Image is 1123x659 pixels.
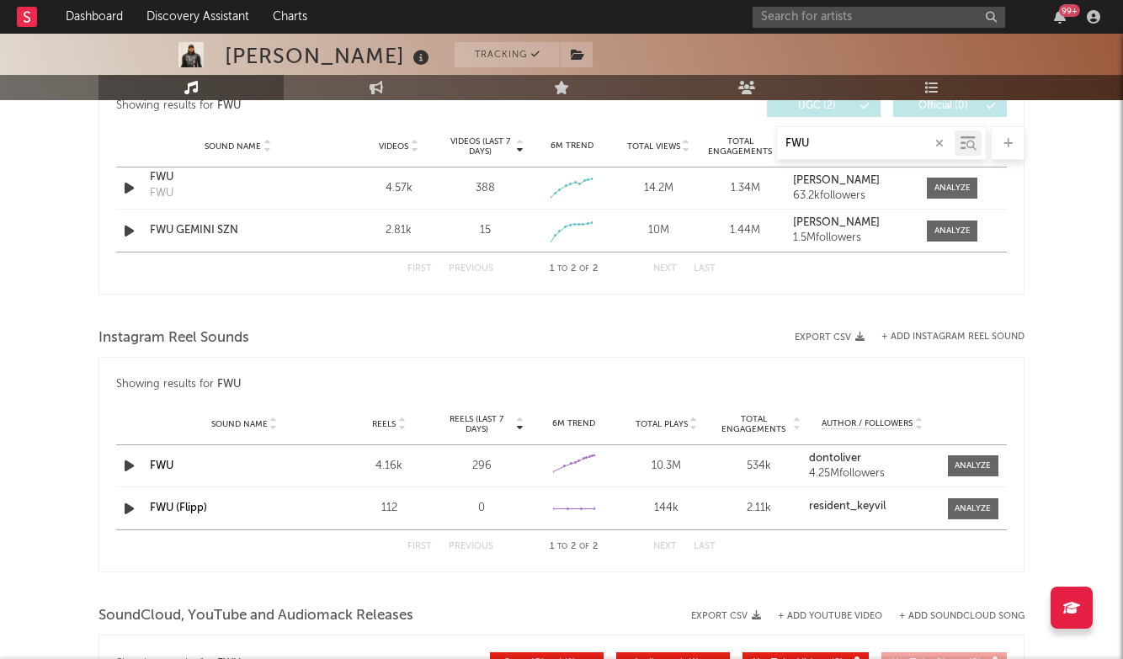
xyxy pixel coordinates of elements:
button: + Add SoundCloud Song [882,612,1025,621]
div: 6M Trend [532,417,616,430]
a: dontoliver [809,453,935,465]
span: Instagram Reel Sounds [98,328,249,348]
div: 1.34M [706,180,785,197]
div: 534k [717,458,801,475]
button: Last [694,264,716,274]
a: resident_keyvil [809,501,935,513]
span: UGC ( 2 ) [778,101,855,111]
button: Export CSV [691,611,761,621]
span: Sound Name [211,419,268,429]
button: + Add SoundCloud Song [899,612,1025,621]
div: FWU [150,185,173,202]
div: 1.5M followers [793,232,910,244]
div: 15 [480,222,491,239]
a: FWU [150,460,173,471]
div: 2.11k [717,500,801,517]
span: of [579,265,589,273]
div: 144k [625,500,709,517]
div: 4.25M followers [809,468,935,480]
div: 112 [347,500,431,517]
span: Total Engagements [717,414,791,434]
button: Export CSV [795,332,865,343]
div: 2.81k [359,222,438,239]
button: First [407,264,432,274]
span: Reels [372,419,396,429]
span: Total Plays [636,419,688,429]
div: 1 2 2 [527,259,620,279]
strong: dontoliver [809,453,861,464]
div: 0 [439,500,524,517]
div: 4.16k [347,458,431,475]
div: 63.2k followers [793,190,910,202]
button: 99+ [1054,10,1066,24]
button: Tracking [455,42,560,67]
input: Search by song name or URL [777,137,955,151]
a: [PERSON_NAME] [793,175,910,187]
div: 14.2M [620,180,698,197]
button: First [407,542,432,551]
div: + Add Instagram Reel Sound [865,332,1025,342]
a: FWU (Flipp) [150,502,207,513]
button: UGC(2) [767,95,881,117]
span: to [557,543,567,550]
div: + Add YouTube Video [761,612,882,621]
span: of [579,543,589,550]
button: Next [653,264,677,274]
strong: [PERSON_NAME] [793,175,880,186]
div: 1.44M [706,222,785,239]
div: 388 [476,180,495,197]
input: Search for artists [753,7,1005,28]
a: FWU GEMINI SZN [150,222,326,239]
div: 296 [439,458,524,475]
div: Showing results for [116,375,1007,395]
span: Author / Followers [822,418,913,429]
button: Previous [449,542,493,551]
strong: [PERSON_NAME] [793,217,880,228]
div: FWU [217,375,241,395]
button: + Add Instagram Reel Sound [881,332,1025,342]
button: Last [694,542,716,551]
div: [PERSON_NAME] [225,42,434,70]
div: 99 + [1059,4,1080,17]
div: FWU [217,96,241,116]
div: 10.3M [625,458,709,475]
a: [PERSON_NAME] [793,217,910,229]
div: Showing results for [116,95,561,117]
div: 4.57k [359,180,438,197]
button: Next [653,542,677,551]
button: Official(0) [893,95,1007,117]
div: 1 2 2 [527,537,620,557]
a: FWU [150,169,326,186]
span: to [557,265,567,273]
span: Official ( 0 ) [904,101,982,111]
button: Previous [449,264,493,274]
button: + Add YouTube Video [778,612,882,621]
strong: resident_keyvil [809,501,886,512]
span: SoundCloud, YouTube and Audiomack Releases [98,606,413,626]
div: 10M [620,222,698,239]
span: Reels (last 7 days) [439,414,514,434]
